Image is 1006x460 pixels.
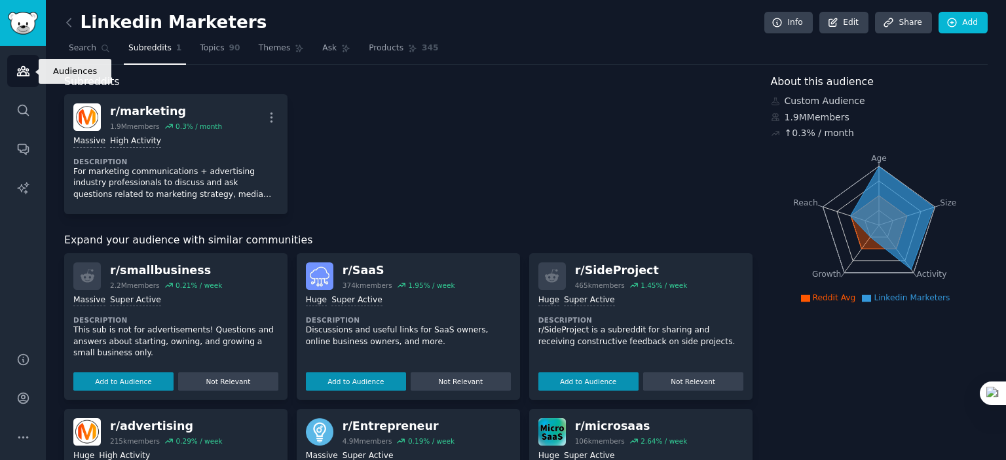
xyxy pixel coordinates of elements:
p: r/SideProject is a subreddit for sharing and receiving constructive feedback on side projects. [538,325,743,347]
dt: Description [538,315,743,325]
img: GummySearch logo [8,12,38,35]
a: marketingr/marketing1.9Mmembers0.3% / monthMassiveHigh ActivityDescriptionFor marketing communica... [64,94,288,214]
span: Products [369,43,403,54]
button: Add to Audience [538,372,639,391]
div: r/ SaaS [343,262,455,279]
div: 106k members [575,436,625,446]
dt: Description [306,315,511,325]
button: Add to Audience [73,372,174,391]
dt: Description [73,157,278,166]
div: High Activity [110,135,161,148]
div: 4.9M members [343,436,392,446]
tspan: Reach [793,198,818,207]
p: This sub is not for advertisements! Questions and answers about starting, owning, and growing a s... [73,325,278,359]
div: Huge [538,294,559,307]
div: Custom Audience [771,94,988,108]
img: marketing [73,103,101,131]
div: ↑ 0.3 % / month [785,126,854,140]
a: Ask [318,38,355,65]
img: SaaS [306,262,333,290]
button: Not Relevant [643,372,743,391]
tspan: Size [940,198,956,207]
div: r/ advertising [110,418,223,434]
a: Share [875,12,931,34]
div: r/ microsaas [575,418,688,434]
p: Discussions and useful links for SaaS owners, online business owners, and more. [306,325,511,347]
tspan: Growth [812,270,841,279]
div: 1.95 % / week [408,281,455,290]
div: 2.64 % / week [641,436,687,446]
div: 1.9M members [110,122,160,131]
span: Themes [259,43,291,54]
button: Add to Audience [306,372,406,391]
div: Super Active [331,294,382,307]
a: Topics90 [195,38,244,65]
span: Linkedin Marketers [874,293,950,302]
span: About this audience [771,74,874,90]
span: Expand your audience with similar communities [64,232,312,249]
div: 1.45 % / week [641,281,687,290]
div: r/ Entrepreneur [343,418,455,434]
a: Themes [254,38,309,65]
a: Info [764,12,813,34]
a: Products345 [364,38,443,65]
a: Add [939,12,988,34]
tspan: Activity [916,270,946,279]
div: 0.21 % / week [176,281,222,290]
a: Edit [819,12,868,34]
img: advertising [73,418,101,446]
div: 465k members [575,281,625,290]
div: 1.9M Members [771,111,988,124]
span: Search [69,43,96,54]
span: 90 [229,43,240,54]
button: Not Relevant [411,372,511,391]
div: r/ smallbusiness [110,262,222,279]
span: 1 [176,43,182,54]
div: 374k members [343,281,392,290]
div: Massive [73,294,105,307]
div: Super Active [110,294,161,307]
span: Subreddits [64,74,120,90]
div: Super Active [564,294,615,307]
span: 345 [422,43,439,54]
span: Subreddits [128,43,172,54]
a: Search [64,38,115,65]
div: r/ SideProject [575,262,688,279]
div: 0.3 % / month [176,122,222,131]
tspan: Age [871,154,887,163]
span: Ask [322,43,337,54]
span: Reddit Avg [813,293,856,302]
div: r/ marketing [110,103,222,120]
h2: Linkedin Marketers [64,12,267,33]
div: 0.29 % / week [176,436,222,446]
dt: Description [73,315,278,325]
div: Huge [306,294,327,307]
div: Massive [73,135,105,148]
a: Subreddits1 [124,38,186,65]
img: microsaas [538,418,566,446]
span: Topics [200,43,224,54]
p: For marketing communications + advertising industry professionals to discuss and ask questions re... [73,166,278,201]
img: Entrepreneur [306,418,333,446]
div: 215k members [110,436,160,446]
div: 0.19 % / week [408,436,455,446]
button: Not Relevant [178,372,278,391]
div: 2.2M members [110,281,160,290]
